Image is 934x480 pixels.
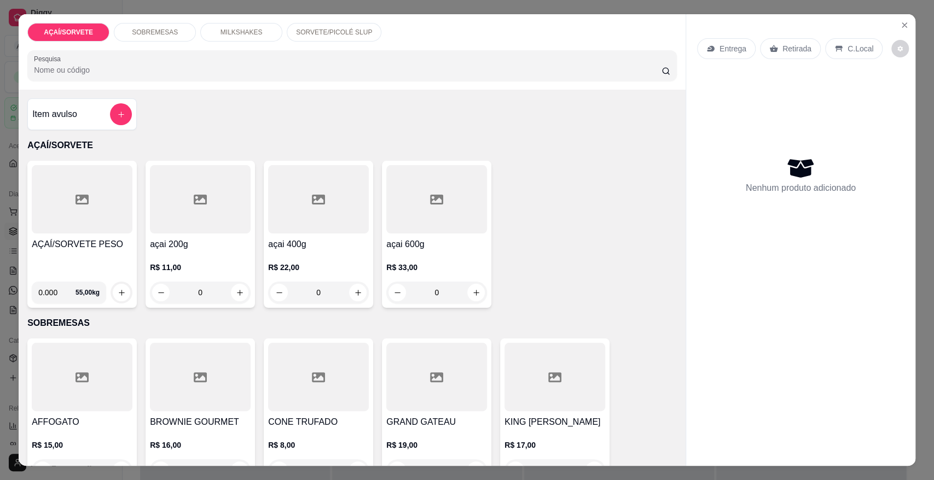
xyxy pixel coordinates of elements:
[152,461,170,479] button: decrease-product-quantity
[44,28,93,37] p: AÇAÍ/SORVETE
[467,284,485,301] button: increase-product-quantity
[221,28,263,37] p: MILKSHAKES
[720,43,746,54] p: Entrega
[150,415,251,429] h4: BROWNIE GOURMET
[268,440,369,450] p: R$ 8,00
[268,238,369,251] h4: açai 400g
[467,461,485,479] button: increase-product-quantity
[268,415,369,429] h4: CONE TRUFADO
[27,317,677,330] p: SOBREMESAS
[34,65,662,75] input: Pesquisa
[32,415,132,429] h4: AFFOGATO
[388,284,406,301] button: decrease-product-quantity
[782,43,811,54] p: Retirada
[386,440,487,450] p: R$ 19,00
[504,415,605,429] h4: KING [PERSON_NAME]
[27,139,677,152] p: AÇAÍ/SORVETE
[110,103,132,125] button: add-separate-item
[231,461,248,479] button: increase-product-quantity
[848,43,873,54] p: C.Local
[386,262,487,273] p: R$ 33,00
[386,238,487,251] h4: açai 600g
[585,461,603,479] button: increase-product-quantity
[296,28,372,37] p: SORVETE/PICOLÉ SLUP
[268,262,369,273] p: R$ 22,00
[891,40,909,57] button: decrease-product-quantity
[38,282,76,303] input: 0.00
[270,461,288,479] button: decrease-product-quantity
[152,284,170,301] button: decrease-product-quantity
[132,28,178,37] p: SOBREMESAS
[34,54,65,63] label: Pesquisa
[150,262,251,273] p: R$ 11,00
[507,461,524,479] button: decrease-product-quantity
[113,284,130,301] button: increase-product-quantity
[504,440,605,450] p: R$ 17,00
[386,415,487,429] h4: GRAND GATEAU
[270,284,288,301] button: decrease-product-quantity
[349,284,367,301] button: increase-product-quantity
[32,108,77,121] h4: Item avulso
[150,440,251,450] p: R$ 16,00
[388,461,406,479] button: decrease-product-quantity
[34,461,51,479] button: decrease-product-quantity
[32,238,132,251] h4: AÇAÍ/SORVETE PESO
[32,440,132,450] p: R$ 15,00
[746,182,856,195] p: Nenhum produto adicionado
[896,16,913,34] button: Close
[349,461,367,479] button: increase-product-quantity
[231,284,248,301] button: increase-product-quantity
[113,461,130,479] button: increase-product-quantity
[150,238,251,251] h4: açai 200g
